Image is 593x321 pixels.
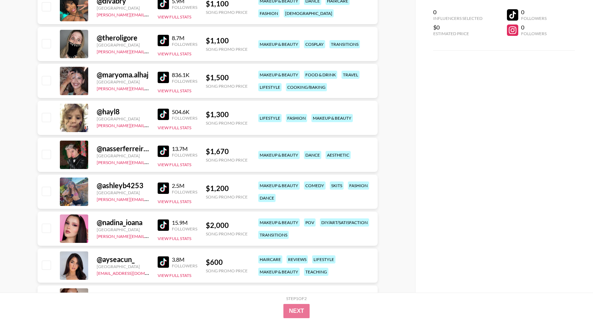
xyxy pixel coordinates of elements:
[206,10,248,15] div: Song Promo Price
[304,151,321,159] div: dance
[341,71,360,79] div: travel
[172,78,197,84] div: Followers
[97,255,149,264] div: @ ayseacun_
[172,263,197,268] div: Followers
[158,109,169,120] img: TikTok
[97,269,168,276] a: [EMAIL_ADDRESS][DOMAIN_NAME]
[284,9,334,17] div: [DEMOGRAPHIC_DATA]
[330,181,344,190] div: skits
[304,181,326,190] div: comedy
[258,151,300,159] div: makeup & beauty
[287,255,308,263] div: reviews
[158,14,191,20] button: View Full Stats
[258,218,300,227] div: makeup & beauty
[97,218,149,227] div: @ nadina_ioana
[521,16,547,21] div: Followers
[206,221,248,230] div: $ 2,000
[433,16,482,21] div: Influencers Selected
[97,48,202,54] a: [PERSON_NAME][EMAIL_ADDRESS][DOMAIN_NAME]
[158,236,191,241] button: View Full Stats
[206,120,248,126] div: Song Promo Price
[433,31,482,36] div: Estimated Price
[172,108,197,115] div: 504.6K
[258,181,300,190] div: makeup & beauty
[326,151,351,159] div: aesthetic
[206,231,248,236] div: Song Promo Price
[158,199,191,204] button: View Full Stats
[258,71,300,79] div: makeup & beauty
[97,121,202,128] a: [PERSON_NAME][EMAIL_ADDRESS][DOMAIN_NAME]
[258,268,300,276] div: makeup & beauty
[158,51,191,56] button: View Full Stats
[206,147,248,156] div: $ 1,670
[172,182,197,189] div: 2.5M
[97,232,202,239] a: [PERSON_NAME][EMAIL_ADDRESS][DOMAIN_NAME]
[258,40,300,48] div: makeup & beauty
[304,268,328,276] div: teaching
[521,31,547,36] div: Followers
[283,304,310,318] button: Next
[97,181,149,190] div: @ ashleyb4253
[206,83,248,89] div: Song Promo Price
[97,79,149,85] div: [GEOGRAPHIC_DATA]
[206,73,248,82] div: $ 1,500
[312,255,335,263] div: lifestyle
[521,9,547,16] div: 0
[158,162,191,167] button: View Full Stats
[206,184,248,193] div: $ 1,200
[304,40,325,48] div: cosplay
[97,190,149,195] div: [GEOGRAPHIC_DATA]
[97,195,202,202] a: [PERSON_NAME][EMAIL_ADDRESS][DOMAIN_NAME]
[172,145,197,152] div: 13.7M
[97,227,149,232] div: [GEOGRAPHIC_DATA]
[206,268,248,273] div: Song Promo Price
[97,264,149,269] div: [GEOGRAPHIC_DATA]
[206,47,248,52] div: Song Promo Price
[172,219,197,226] div: 15.9M
[206,110,248,119] div: $ 1,300
[158,72,169,83] img: TikTok
[258,114,282,122] div: lifestyle
[158,256,169,268] img: TikTok
[172,115,197,121] div: Followers
[258,83,282,91] div: lifestyle
[97,42,149,48] div: [GEOGRAPHIC_DATA]
[206,157,248,163] div: Song Promo Price
[97,33,149,42] div: @ theroligore
[97,153,149,158] div: [GEOGRAPHIC_DATA]
[97,85,202,91] a: [PERSON_NAME][EMAIL_ADDRESS][DOMAIN_NAME]
[433,24,482,31] div: $0
[97,116,149,121] div: [GEOGRAPHIC_DATA]
[172,34,197,42] div: 8.7M
[433,9,482,16] div: 0
[172,42,197,47] div: Followers
[158,88,191,93] button: View Full Stats
[258,194,276,202] div: dance
[97,70,149,79] div: @ maryoma.alhaj
[304,218,316,227] div: pov
[97,5,149,11] div: [GEOGRAPHIC_DATA]
[158,35,169,46] img: TikTok
[258,255,282,263] div: haircare
[97,158,202,165] a: [PERSON_NAME][EMAIL_ADDRESS][DOMAIN_NAME]
[329,40,360,48] div: transitions
[206,36,248,45] div: $ 1,100
[521,24,547,31] div: 0
[172,226,197,232] div: Followers
[97,107,149,116] div: @ hayl8
[206,258,248,267] div: $ 600
[311,114,353,122] div: makeup & beauty
[158,273,191,278] button: View Full Stats
[172,189,197,195] div: Followers
[172,256,197,263] div: 3.8M
[172,71,197,78] div: 836.1K
[97,292,149,301] div: @ molchanovaasmr
[158,219,169,231] img: TikTok
[286,83,327,91] div: cooking/baking
[158,146,169,157] img: TikTok
[286,114,307,122] div: fashion
[258,231,289,239] div: transitions
[97,11,202,17] a: [PERSON_NAME][EMAIL_ADDRESS][DOMAIN_NAME]
[158,183,169,194] img: TikTok
[172,152,197,158] div: Followers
